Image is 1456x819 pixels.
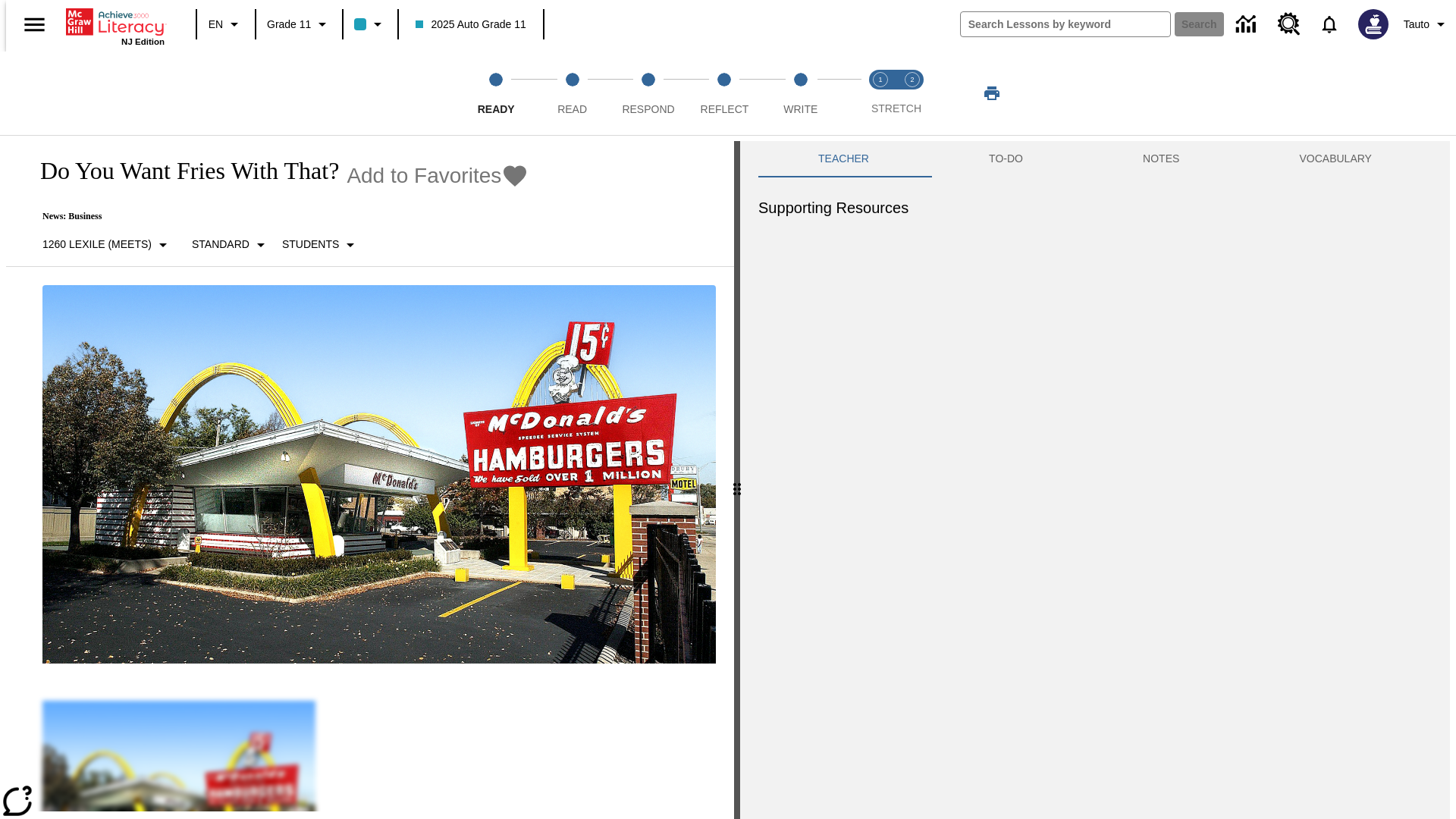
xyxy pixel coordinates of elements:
button: Reflect step 4 of 5 [680,52,768,135]
text: 1 [878,76,882,83]
img: Avatar [1358,9,1389,39]
button: Read step 2 of 5 [528,52,616,135]
span: Add to Favorites [347,164,501,188]
button: Ready step 1 of 5 [452,52,540,135]
p: Students [282,237,339,253]
a: Notifications [1310,5,1349,44]
button: Write step 5 of 5 [757,52,845,135]
button: Teacher [758,141,929,177]
div: activity [740,141,1450,819]
span: 2025 Auto Grade 11 [416,17,526,33]
span: Grade 11 [267,17,311,33]
button: Profile/Settings [1398,11,1456,38]
button: Print [968,80,1016,107]
span: Read [557,103,587,115]
span: Respond [622,103,674,115]
button: Language: EN, Select a language [202,11,250,38]
button: Scaffolds, Standard [186,231,276,259]
p: 1260 Lexile (Meets) [42,237,152,253]
button: Stretch Respond step 2 of 2 [890,52,934,135]
p: News: Business [24,211,529,222]
button: Stretch Read step 1 of 2 [858,52,902,135]
button: Select Lexile, 1260 Lexile (Meets) [36,231,178,259]
div: Press Enter or Spacebar and then press right and left arrow keys to move the slider [734,141,740,819]
img: One of the first McDonald's stores, with the iconic red sign and golden arches. [42,285,716,664]
button: Class color is light blue. Change class color [348,11,393,38]
text: 2 [910,76,914,83]
a: Data Center [1227,4,1269,45]
span: NJ Edition [121,37,165,46]
button: Open side menu [12,2,57,47]
button: Grade: Grade 11, Select a grade [261,11,337,38]
input: search field [961,12,1170,36]
span: Write [783,103,817,115]
p: Standard [192,237,249,253]
h6: Supporting Resources [758,196,1432,220]
div: Home [66,5,165,46]
div: Instructional Panel Tabs [758,141,1432,177]
span: Ready [478,103,515,115]
span: STRETCH [871,102,921,115]
button: Add to Favorites - Do You Want Fries With That? [347,162,529,189]
span: Tauto [1404,17,1429,33]
button: VOCABULARY [1239,141,1432,177]
button: Respond step 3 of 5 [604,52,692,135]
button: TO-DO [929,141,1083,177]
h1: Do You Want Fries With That? [24,157,339,185]
span: Reflect [701,103,749,115]
div: reading [6,141,734,811]
span: EN [209,17,223,33]
a: Resource Center, Will open in new tab [1269,4,1310,45]
button: NOTES [1083,141,1239,177]
button: Select a new avatar [1349,5,1398,44]
button: Select Student [276,231,366,259]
